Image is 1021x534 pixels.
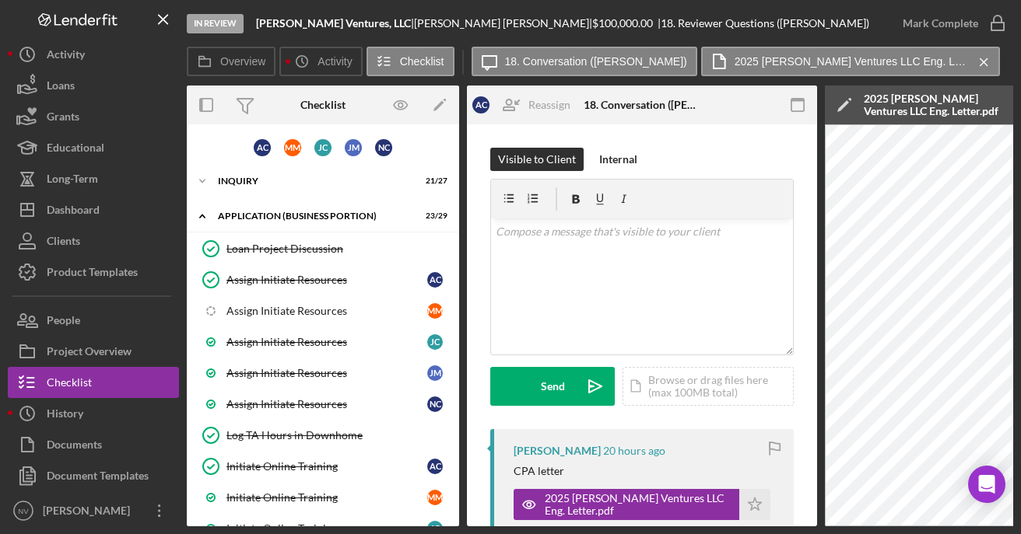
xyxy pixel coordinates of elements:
[226,305,427,317] div: Assign Initiate Resources
[195,482,451,513] a: Initiate Online TrainingMM
[472,47,697,76] button: 18. Conversation ([PERSON_NAME])
[419,211,447,221] div: 23 / 29
[8,305,179,336] button: People
[367,47,454,76] button: Checklist
[8,163,179,194] button: Long-Term
[226,336,427,348] div: Assign Initiate Resources
[195,451,451,482] a: Initiate Online TrainingAC
[427,459,443,474] div: A C
[195,326,451,358] a: Assign Initiate ResourcesJC
[545,492,732,517] div: 2025 [PERSON_NAME] Ventures LLC Eng. Letter.pdf
[256,16,411,30] b: [PERSON_NAME] Ventures, LLC
[903,8,978,39] div: Mark Complete
[490,367,615,406] button: Send
[584,99,700,111] div: 18. Conversation ([PERSON_NAME])
[8,225,179,257] button: Clients
[465,89,586,120] button: ACReassign
[427,490,443,505] div: M M
[220,55,265,68] label: Overview
[701,47,1000,76] button: 2025 [PERSON_NAME] Ventures LLC Eng. Letter.pdf
[195,389,451,420] a: Assign Initiate ResourcesNC
[8,194,179,225] button: Dashboard
[218,176,409,186] div: INQUIRY
[427,365,443,381] div: J M
[8,70,179,101] button: Loans
[514,465,564,477] div: CPA letter
[47,225,80,260] div: Clients
[318,55,352,68] label: Activity
[226,460,427,473] div: Initiate Online Training
[256,17,414,30] div: |
[254,139,271,156] div: A C
[8,336,179,367] button: Project Overview
[8,39,179,70] button: Activity
[599,148,637,171] div: Internal
[8,460,179,491] button: Document Templates
[472,96,489,113] div: A C
[541,367,565,406] div: Send
[47,460,149,495] div: Document Templates
[47,336,132,371] div: Project Overview
[314,139,332,156] div: J C
[427,303,443,319] div: M M
[47,194,100,229] div: Dashboard
[226,398,427,410] div: Assign Initiate Resources
[603,445,665,457] time: 2025-08-20 19:55
[658,17,869,30] div: | 18. Reviewer Questions ([PERSON_NAME])
[226,243,451,255] div: Loan Project Discussion
[47,101,79,136] div: Grants
[226,429,451,442] div: Log TA Hours in Downhome
[279,47,362,76] button: Activity
[8,257,179,288] button: Product Templates
[195,358,451,389] a: Assign Initiate ResourcesJM
[8,398,179,429] button: History
[8,367,179,398] button: Checklist
[300,99,346,111] div: Checklist
[505,55,687,68] label: 18. Conversation ([PERSON_NAME])
[226,491,427,504] div: Initiate Online Training
[18,507,29,515] text: NV
[47,257,138,291] div: Product Templates
[187,47,275,76] button: Overview
[226,367,427,379] div: Assign Initiate Resources
[427,396,443,412] div: N C
[195,295,451,326] a: Assign Initiate ResourcesMM
[514,489,770,520] button: 2025 [PERSON_NAME] Ventures LLC Eng. Letter.pdf
[218,211,409,221] div: APPLICATION (BUSINESS PORTION)
[47,163,98,198] div: Long-Term
[39,495,140,530] div: [PERSON_NAME]
[187,14,244,33] div: In Review
[735,55,968,68] label: 2025 [PERSON_NAME] Ventures LLC Eng. Letter.pdf
[345,139,362,156] div: J M
[968,466,1005,503] div: Open Intercom Messenger
[375,139,392,156] div: N C
[514,445,601,457] div: [PERSON_NAME]
[400,55,444,68] label: Checklist
[47,398,83,433] div: History
[8,132,179,163] button: Educational
[427,272,443,288] div: A C
[864,92,1012,117] div: 2025 [PERSON_NAME] Ventures LLC Eng. Letter.pdf
[47,305,80,340] div: People
[8,101,179,132] button: Grants
[8,429,179,460] button: Documents
[427,334,443,350] div: J C
[887,8,1013,39] button: Mark Complete
[419,176,447,186] div: 21 / 27
[284,139,301,156] div: M M
[47,70,75,105] div: Loans
[528,89,570,120] div: Reassign
[47,429,102,464] div: Documents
